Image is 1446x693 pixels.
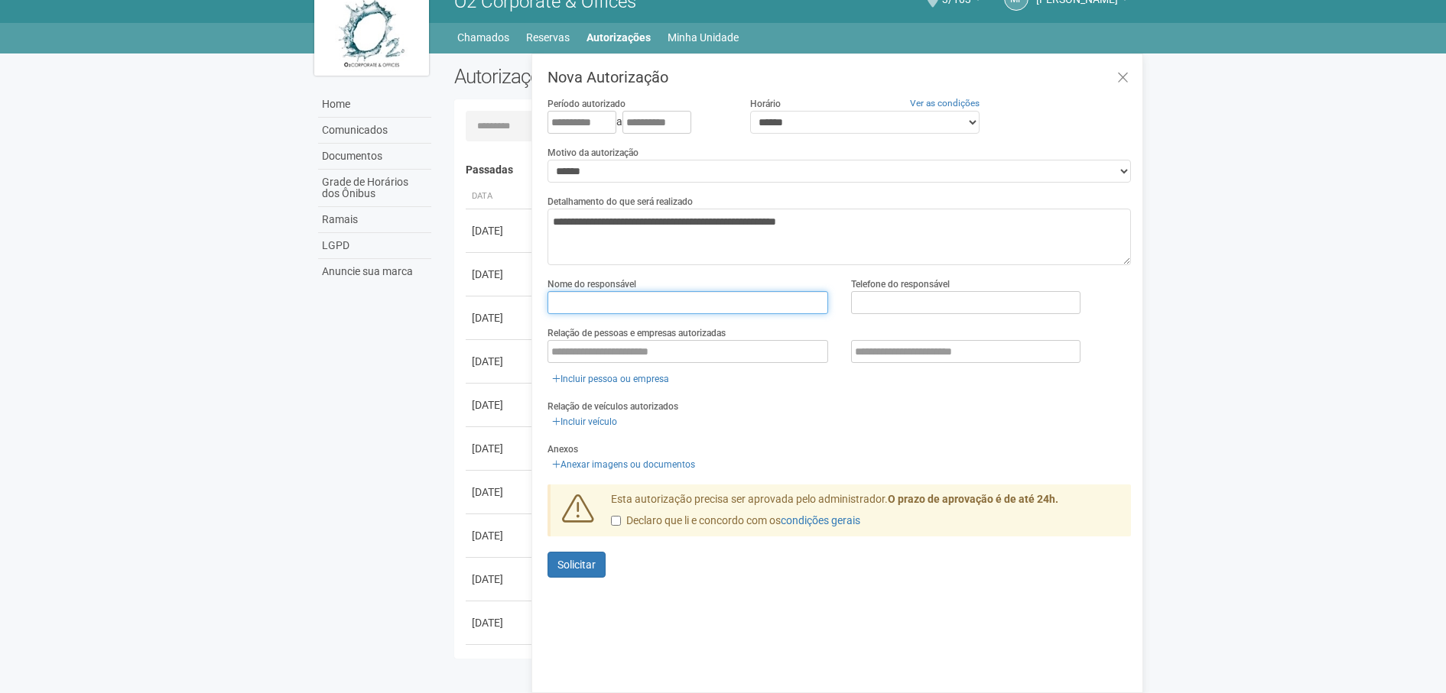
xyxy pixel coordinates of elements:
[548,371,674,387] a: Incluir pessoa ou empresa
[548,442,578,456] label: Anexos
[472,310,528,325] div: [DATE]
[548,111,726,134] div: a
[548,277,636,291] label: Nome do responsável
[557,559,596,571] span: Solicitar
[457,27,509,48] a: Chamados
[548,195,693,209] label: Detalhamento do que será realizado
[472,528,528,543] div: [DATE]
[318,207,431,233] a: Ramais
[548,456,700,473] a: Anexar imagens ou documentos
[472,615,528,630] div: [DATE]
[318,233,431,259] a: LGPD
[472,223,528,238] div: [DATE]
[318,170,431,207] a: Grade de Horários dos Ônibus
[318,92,431,118] a: Home
[611,516,621,526] input: Declaro que li e concordo com oscondições gerais
[318,144,431,170] a: Documentos
[548,400,678,413] label: Relação de veículos autorizados
[548,97,626,111] label: Período autorizado
[548,146,639,160] label: Motivo da autorização
[318,259,431,284] a: Anuncie sua marca
[548,326,726,340] label: Relação de pessoas e empresas autorizadas
[454,65,781,88] h2: Autorizações
[472,441,528,456] div: [DATE]
[548,70,1131,85] h3: Nova Autorização
[318,118,431,144] a: Comunicados
[472,397,528,413] div: [DATE]
[548,552,606,578] button: Solicitar
[466,184,535,209] th: Data
[910,98,980,108] a: Ver as condições
[472,572,528,587] div: [DATE]
[750,97,781,111] label: Horário
[548,413,622,430] a: Incluir veículo
[668,27,739,48] a: Minha Unidade
[611,513,860,529] label: Declaro que li e concordo com os
[526,27,570,48] a: Reservas
[781,514,860,526] a: condições gerais
[472,354,528,369] div: [DATE]
[851,277,950,291] label: Telefone do responsável
[466,164,1121,176] h4: Passadas
[472,267,528,282] div: [DATE]
[587,27,651,48] a: Autorizações
[888,493,1058,505] strong: O prazo de aprovação é de até 24h.
[600,492,1132,536] div: Esta autorização precisa ser aprovada pelo administrador.
[472,484,528,500] div: [DATE]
